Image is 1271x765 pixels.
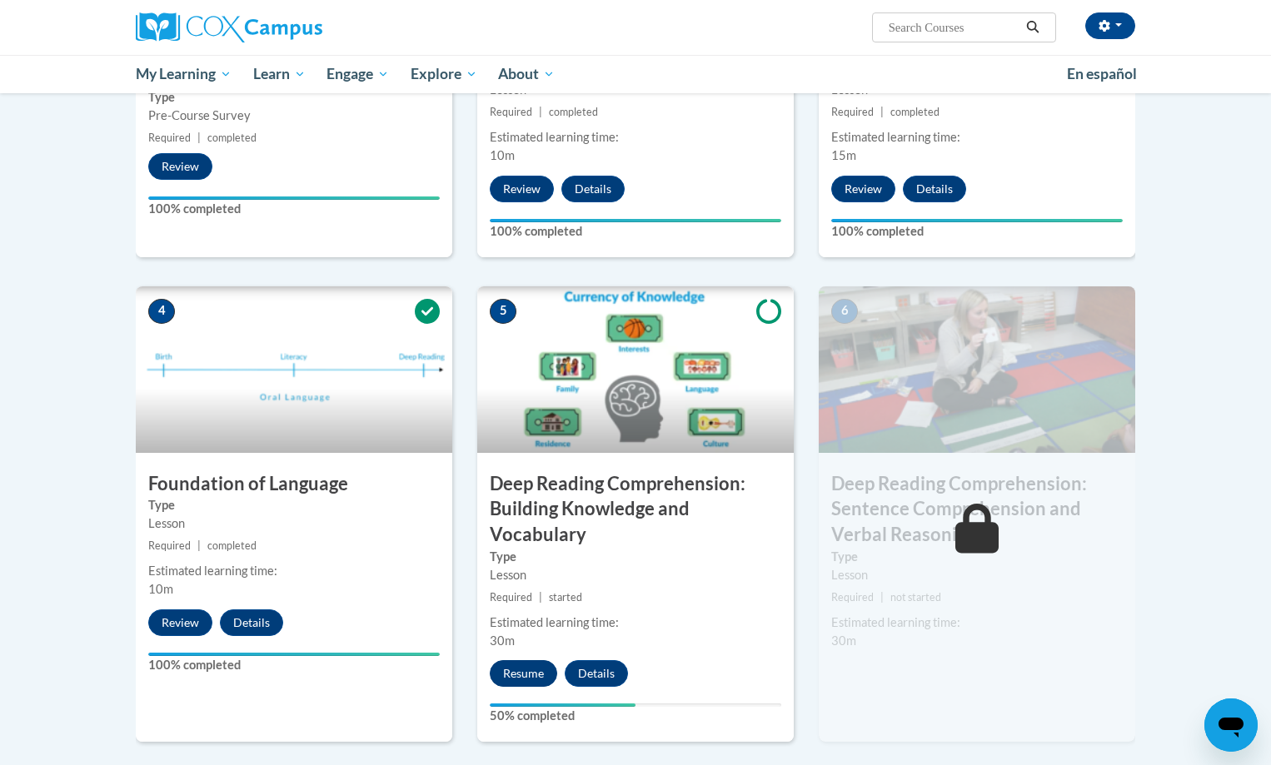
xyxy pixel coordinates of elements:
img: Cox Campus [136,12,322,42]
div: Estimated learning time: [490,128,781,147]
span: Required [831,106,874,118]
a: Cox Campus [136,12,452,42]
div: Lesson [831,566,1123,584]
h3: Foundation of Language [136,471,452,497]
div: Your progress [490,219,781,222]
label: Type [831,548,1123,566]
span: My Learning [136,64,232,84]
div: Pre-Course Survey [148,107,440,125]
span: 30m [490,633,515,648]
span: Engage [326,64,389,84]
img: Course Image [136,286,452,453]
span: About [498,64,555,84]
span: | [539,591,542,604]
div: Your progress [148,196,440,200]
button: Details [561,176,625,202]
div: Your progress [831,219,1123,222]
iframe: Button to launch messaging window [1204,698,1258,752]
label: 100% completed [831,222,1123,241]
span: Required [831,591,874,604]
label: 100% completed [490,222,781,241]
img: Course Image [819,286,1135,453]
span: | [880,106,884,118]
span: | [880,591,884,604]
input: Search Courses [887,17,1020,37]
span: Required [490,106,532,118]
span: 6 [831,299,858,324]
div: Your progress [148,653,440,656]
button: Review [148,609,212,636]
span: completed [207,539,257,552]
label: 50% completed [490,707,781,725]
span: 4 [148,299,175,324]
label: 100% completed [148,656,440,674]
span: Required [490,591,532,604]
span: 10m [148,582,173,596]
span: Required [148,132,191,144]
div: Estimated learning time: [831,613,1123,632]
label: Type [148,88,440,107]
div: Your progress [490,703,635,707]
div: Lesson [148,514,440,533]
span: 5 [490,299,516,324]
span: Required [148,539,191,552]
span: | [197,539,201,552]
span: Explore [411,64,477,84]
div: Lesson [490,566,781,584]
span: Learn [253,64,306,84]
button: Resume [490,660,557,687]
label: Type [148,496,440,514]
a: My Learning [125,55,242,93]
span: completed [207,132,257,144]
button: Details [565,660,628,687]
div: Estimated learning time: [490,613,781,632]
span: 10m [490,148,515,162]
span: completed [549,106,598,118]
h3: Deep Reading Comprehension: Building Knowledge and Vocabulary [477,471,794,548]
div: Estimated learning time: [148,562,440,580]
span: En español [1067,65,1137,82]
button: Review [831,176,895,202]
span: | [197,132,201,144]
a: En español [1056,57,1148,92]
div: Main menu [111,55,1160,93]
div: Estimated learning time: [831,128,1123,147]
button: Details [903,176,966,202]
h3: Deep Reading Comprehension: Sentence Comprehension and Verbal Reasoning [819,471,1135,548]
label: 100% completed [148,200,440,218]
span: not started [890,591,941,604]
span: 30m [831,633,856,648]
a: Engage [316,55,400,93]
button: Search [1020,17,1045,37]
img: Course Image [477,286,794,453]
a: Explore [400,55,488,93]
label: Type [490,548,781,566]
span: | [539,106,542,118]
button: Details [220,609,283,636]
button: Review [490,176,554,202]
a: About [488,55,566,93]
button: Account Settings [1085,12,1135,39]
span: started [549,591,582,604]
span: completed [890,106,940,118]
button: Review [148,153,212,180]
a: Learn [242,55,317,93]
span: 15m [831,148,856,162]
